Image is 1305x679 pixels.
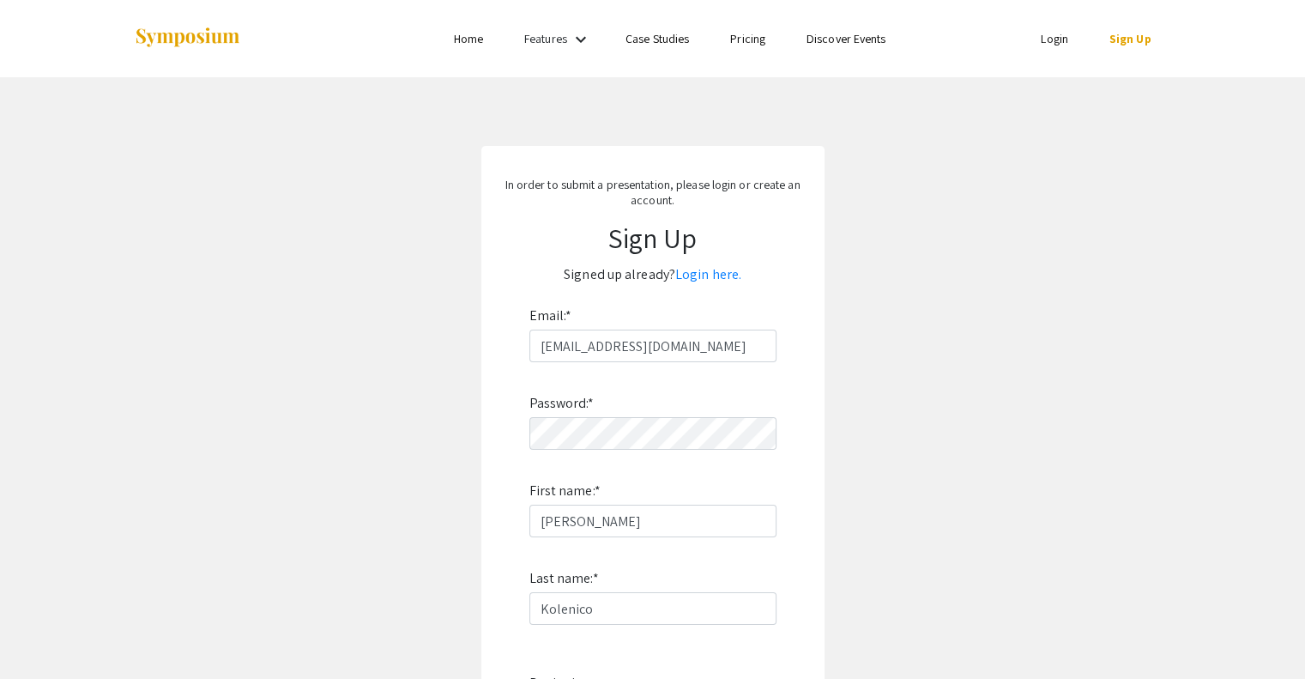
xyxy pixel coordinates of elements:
h1: Sign Up [498,221,807,254]
a: Features [524,31,567,46]
a: Discover Events [807,31,886,46]
label: Password: [529,390,595,417]
img: Symposium by ForagerOne [134,27,241,50]
a: Login here. [675,265,741,283]
label: First name: [529,477,601,505]
mat-icon: Expand Features list [571,29,591,50]
p: In order to submit a presentation, please login or create an account. [498,177,807,208]
a: Sign Up [1109,31,1151,46]
label: Email: [529,302,572,330]
a: Home [454,31,483,46]
label: Last name: [529,565,599,592]
p: Signed up already? [498,261,807,288]
a: Login [1041,31,1068,46]
a: Pricing [730,31,765,46]
a: Case Studies [625,31,689,46]
iframe: Chat [13,602,73,666]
